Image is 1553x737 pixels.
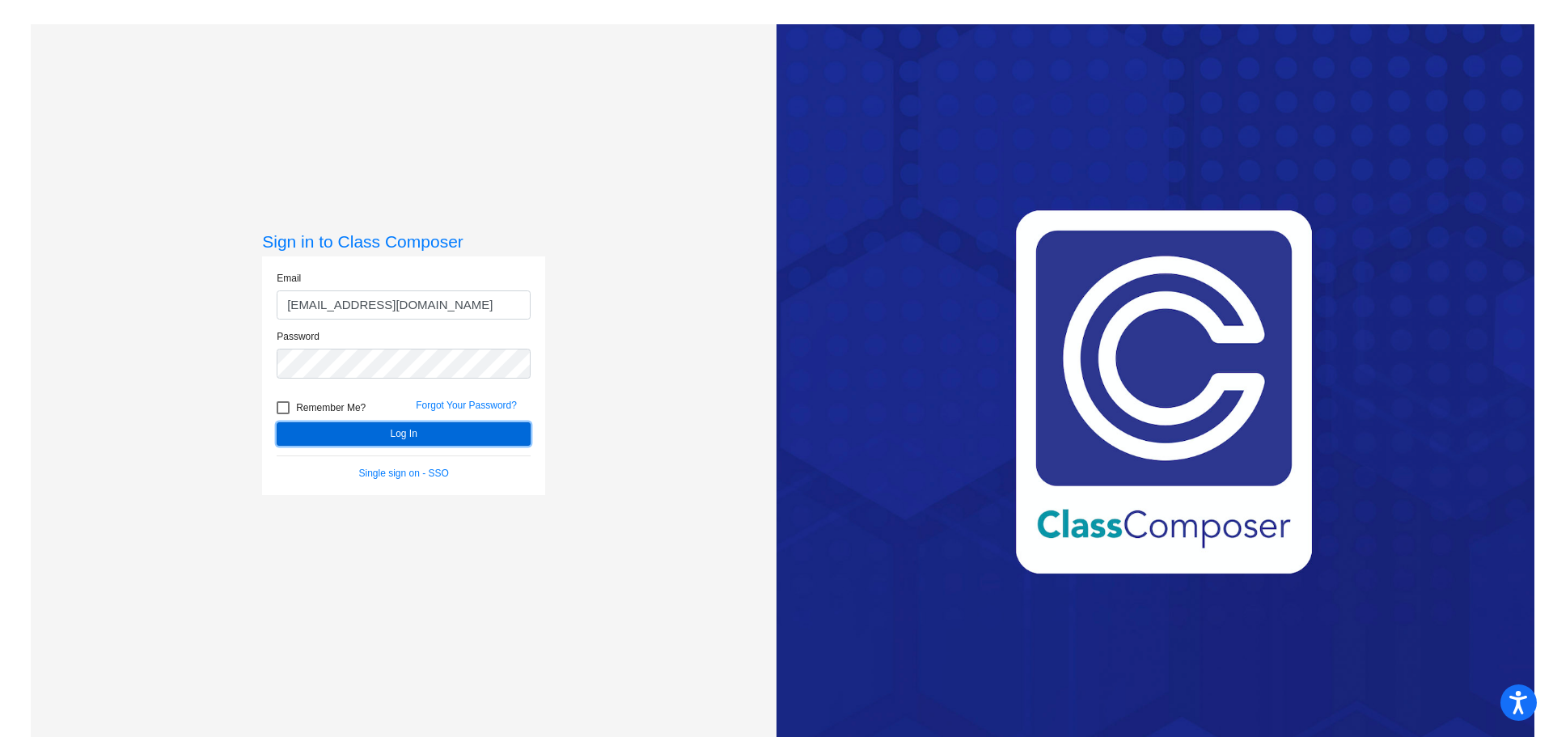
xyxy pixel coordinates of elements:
[359,468,449,479] a: Single sign on - SSO
[277,422,531,446] button: Log In
[296,398,366,417] span: Remember Me?
[416,400,517,411] a: Forgot Your Password?
[277,271,301,286] label: Email
[262,231,545,252] h3: Sign in to Class Composer
[277,329,319,344] label: Password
